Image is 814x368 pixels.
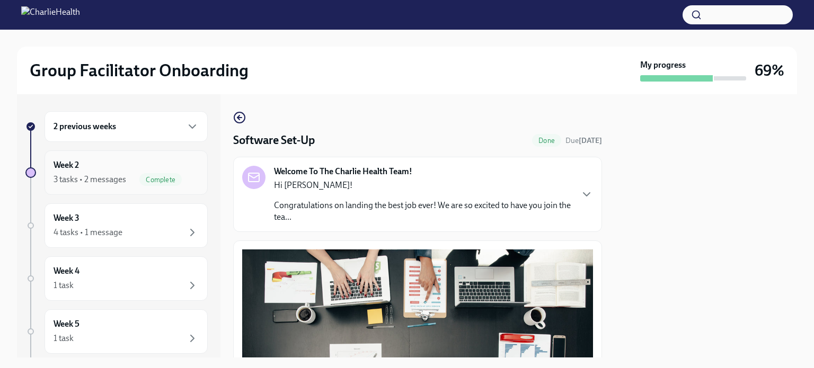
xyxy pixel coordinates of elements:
[54,121,116,132] h6: 2 previous weeks
[54,333,74,344] div: 1 task
[139,176,182,184] span: Complete
[54,174,126,185] div: 3 tasks • 2 messages
[21,6,80,23] img: CharlieHealth
[274,179,572,191] p: Hi [PERSON_NAME]!
[25,150,208,195] a: Week 23 tasks • 2 messagesComplete
[45,111,208,142] div: 2 previous weeks
[579,136,602,145] strong: [DATE]
[532,137,561,145] span: Done
[30,60,249,81] h2: Group Facilitator Onboarding
[54,318,79,330] h6: Week 5
[54,159,79,171] h6: Week 2
[233,132,315,148] h4: Software Set-Up
[640,59,686,71] strong: My progress
[755,61,784,80] h3: 69%
[565,136,602,146] span: September 3rd, 2025 07:00
[274,200,572,223] p: Congratulations on landing the best job ever! We are so excited to have you join the tea...
[54,212,79,224] h6: Week 3
[54,280,74,291] div: 1 task
[565,136,602,145] span: Due
[25,309,208,354] a: Week 51 task
[54,227,122,238] div: 4 tasks • 1 message
[25,256,208,301] a: Week 41 task
[25,203,208,248] a: Week 34 tasks • 1 message
[54,265,79,277] h6: Week 4
[274,166,412,177] strong: Welcome To The Charlie Health Team!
